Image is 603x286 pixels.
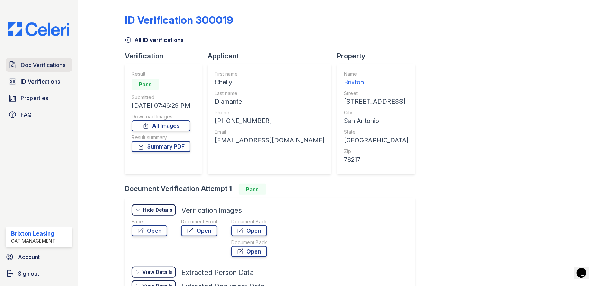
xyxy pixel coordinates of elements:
div: Brixton Leasing [11,229,56,238]
a: FAQ [6,108,72,122]
div: Chelly [215,77,324,87]
a: Open [132,225,167,236]
span: ID Verifications [21,77,60,86]
a: Sign out [3,267,75,280]
div: Submitted [132,94,190,101]
div: Zip [344,148,408,155]
div: San Antonio [344,116,408,126]
a: All Images [132,120,190,131]
div: Name [344,70,408,77]
div: Result summary [132,134,190,141]
div: CAF Management [11,238,56,245]
a: Doc Verifications [6,58,72,72]
div: [DATE] 07:46:29 PM [132,101,190,111]
div: Hide Details [143,207,172,213]
a: Open [231,225,267,236]
span: Sign out [18,269,39,278]
a: Open [231,246,267,257]
a: Summary PDF [132,141,190,152]
div: Brixton [344,77,408,87]
a: Account [3,250,75,264]
div: Extracted Person Data [181,268,254,277]
div: Phone [215,109,324,116]
div: Document Back [231,239,267,246]
div: Download Images [132,113,190,120]
div: Verification Images [181,206,242,215]
div: Document Back [231,218,267,225]
div: Verification [125,51,208,61]
a: ID Verifications [6,75,72,88]
img: CE_Logo_Blue-a8612792a0a2168367f1c8372b55b34899dd931a85d93a1a3d3e32e68fde9ad4.png [3,22,75,36]
a: Open [181,225,217,236]
div: [EMAIL_ADDRESS][DOMAIN_NAME] [215,135,324,145]
div: Document Verification Attempt 1 [125,184,421,195]
iframe: chat widget [574,258,596,279]
div: Face [132,218,167,225]
a: All ID verifications [125,36,184,44]
a: Name Brixton [344,70,408,87]
div: View Details [142,269,173,276]
a: Properties [6,91,72,105]
div: City [344,109,408,116]
div: Street [344,90,408,97]
div: State [344,128,408,135]
div: Email [215,128,324,135]
span: FAQ [21,111,32,119]
div: Document Front [181,218,217,225]
div: [GEOGRAPHIC_DATA] [344,135,408,145]
span: Properties [21,94,48,102]
div: Diamante [215,97,324,106]
div: Pass [132,79,159,90]
div: [STREET_ADDRESS] [344,97,408,106]
span: Doc Verifications [21,61,65,69]
div: Property [337,51,421,61]
div: Pass [239,184,266,195]
span: Account [18,253,40,261]
div: Applicant [208,51,337,61]
div: 78217 [344,155,408,164]
div: Result [132,70,190,77]
div: Last name [215,90,324,97]
div: First name [215,70,324,77]
div: [PHONE_NUMBER] [215,116,324,126]
div: ID Verification 300019 [125,14,233,26]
